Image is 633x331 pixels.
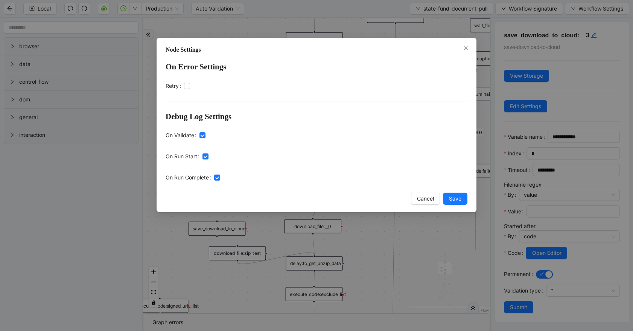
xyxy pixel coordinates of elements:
[166,152,197,161] span: On Run Start
[166,110,467,123] h2: Debug Log Settings
[166,173,209,182] span: On Run Complete
[417,195,434,203] span: Cancel
[166,82,179,90] span: Retry
[411,193,440,205] button: Cancel
[166,45,467,54] div: Node Settings
[462,44,470,52] button: Close
[443,193,467,205] button: Save
[463,45,469,51] span: close
[166,61,467,73] h2: On Error Settings
[449,195,461,203] span: Save
[166,131,194,139] span: On Validate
